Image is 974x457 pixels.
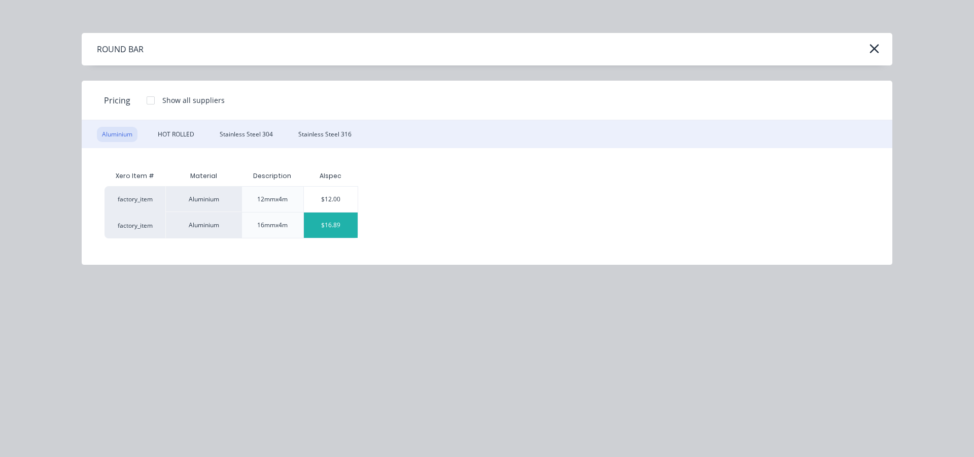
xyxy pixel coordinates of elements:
div: $12.00 [304,187,358,212]
div: 12mmx4m [257,195,288,204]
div: Aluminium [165,186,241,212]
div: Show all suppliers [162,95,225,106]
div: factory_item [105,212,165,238]
div: Material [165,166,241,186]
div: factory_item [105,186,165,212]
div: HOT ROLLED [153,127,199,142]
div: Stainless Steel 316 [293,127,357,142]
div: Alspec [320,171,341,181]
div: Aluminium [97,127,137,142]
div: ROUND BAR [97,43,144,55]
div: Xero Item # [105,166,165,186]
span: Pricing [104,94,130,107]
div: Aluminium [165,212,241,238]
div: 16mmx4m [257,221,288,230]
div: Stainless Steel 304 [215,127,278,142]
div: $16.89 [304,213,358,238]
div: Description [245,163,299,189]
